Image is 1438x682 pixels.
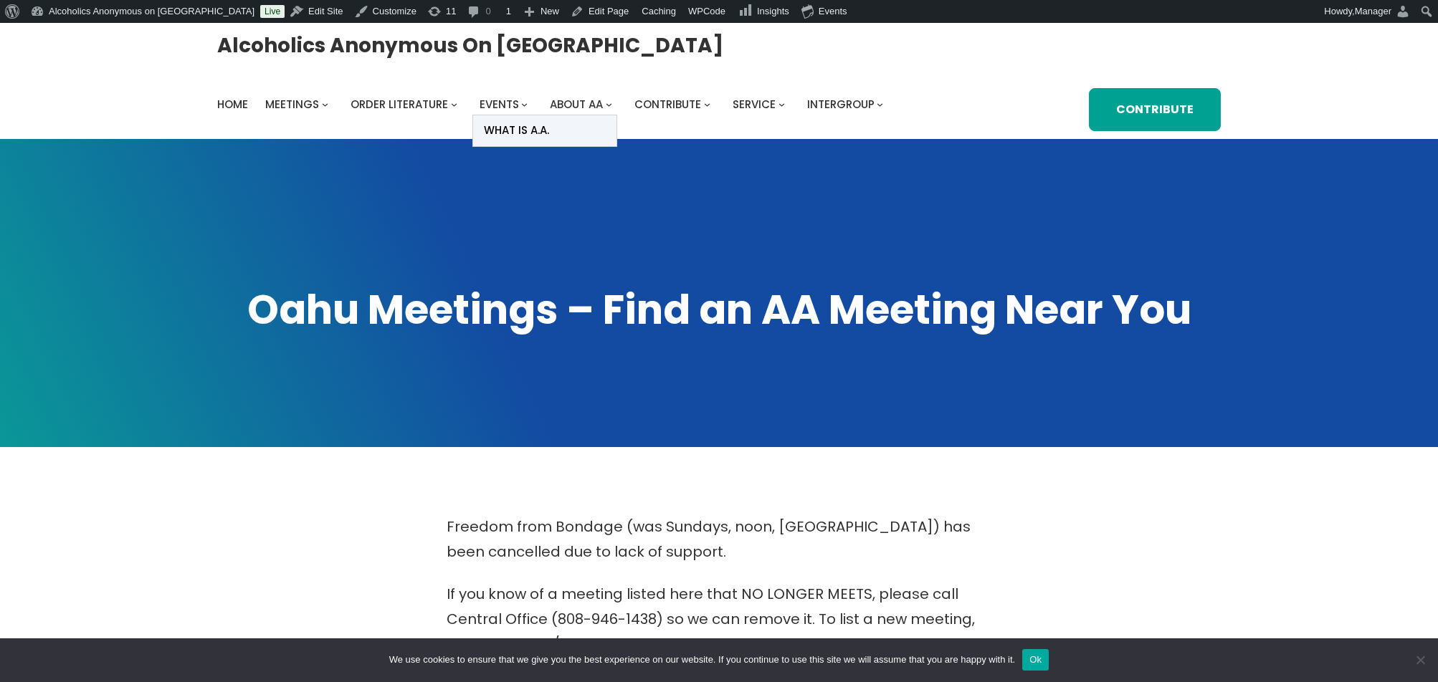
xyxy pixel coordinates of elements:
a: Contribute [1089,88,1221,131]
span: Home [217,97,248,112]
span: About AA [550,97,603,112]
a: Home [217,95,248,115]
span: What Is A.A. [484,120,549,140]
nav: Intergroup [217,95,888,115]
a: Meetings [265,95,319,115]
button: Contribute submenu [704,101,710,107]
a: Live [260,5,285,18]
button: Meetings submenu [322,101,328,107]
span: Order Literature [351,97,448,112]
a: Events [480,95,519,115]
span: Insights [757,6,789,16]
span: We use cookies to ensure that we give you the best experience on our website. If you continue to ... [389,653,1015,667]
a: Service [733,95,776,115]
a: About AA [550,95,603,115]
a: Intergroup [807,95,875,115]
span: Events [480,97,519,112]
span: Manager [1355,6,1391,16]
p: Freedom from Bondage (was Sundays, noon, [GEOGRAPHIC_DATA]) has been cancelled due to lack of sup... [447,514,991,565]
button: Service submenu [778,101,785,107]
button: Intergroup submenu [877,101,883,107]
a: Alcoholics Anonymous on [GEOGRAPHIC_DATA] [217,28,723,63]
span: Intergroup [807,97,875,112]
a: Contribute [634,95,701,115]
p: If you know of a meeting listed here that NO LONGER MEETS, please call Central Office (808-946-14... [447,582,991,657]
button: Order Literature submenu [451,101,457,107]
a: What Is A.A. [473,115,616,146]
span: Meetings [265,97,319,112]
span: Service [733,97,776,112]
h1: Oahu Meetings – Find an AA Meeting Near You [217,283,1221,337]
span: Contribute [634,97,701,112]
button: Events submenu [521,101,528,107]
span: No [1413,653,1427,667]
button: About AA submenu [606,101,612,107]
button: Ok [1022,649,1049,671]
